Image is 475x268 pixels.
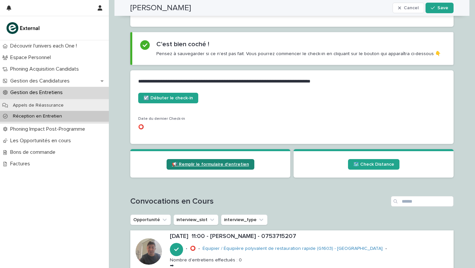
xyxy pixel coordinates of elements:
[198,246,200,251] p: •
[8,89,68,96] p: Gestion des Entretiens
[170,233,451,240] p: [DATE] 11:00 - [PERSON_NAME] - 0753715207
[138,124,446,131] p: ⭕
[391,196,454,207] input: Search
[393,3,424,13] button: Cancel
[138,117,185,121] span: Date du dernier Check-in
[437,6,448,10] span: Save
[8,126,90,132] p: Phoning Impact Post-Programme
[156,40,209,48] h2: C'est bien coché !
[221,215,268,225] button: interview_type
[203,246,383,251] a: Équipier / Équipière polyvalent de restauration rapide (G1603) - [GEOGRAPHIC_DATA]
[426,3,454,13] button: Save
[156,51,441,57] p: Pensez à sauvegarder si ce n'est pas fait. Vous pourrez commencer le check-in en cliquant sur le ...
[8,66,84,72] p: Phoning Acquisition Candidats
[190,246,196,251] p: ⭕
[8,103,69,108] p: Appels de Réassurance
[172,162,249,167] span: 📢 Remplir le formulaire d'entretien
[348,159,399,170] a: 🗺️ Check Distance
[130,215,171,225] button: Opportunité
[8,43,82,49] p: Découvrir l'univers each One !
[138,93,198,103] a: ☑️ Débuter le check-in
[8,54,56,61] p: Espace Personnel
[8,78,75,84] p: Gestion des Candidatures
[130,197,388,206] h1: Convocations en Cours
[404,6,419,10] span: Cancel
[8,149,61,155] p: Bons de commande
[167,159,254,170] a: 📢 Remplir le formulaire d'entretien
[8,161,35,167] p: Factures
[5,21,42,35] img: bc51vvfgR2QLHU84CWIQ
[143,96,193,100] span: ☑️ Débuter le check-in
[8,138,76,144] p: Les Opportunités en cours
[8,114,67,119] p: Réception en Entretien
[353,162,394,167] span: 🗺️ Check Distance
[186,246,187,251] p: •
[130,3,191,13] h2: [PERSON_NAME]
[385,246,387,251] p: •
[174,215,218,225] button: interview_slot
